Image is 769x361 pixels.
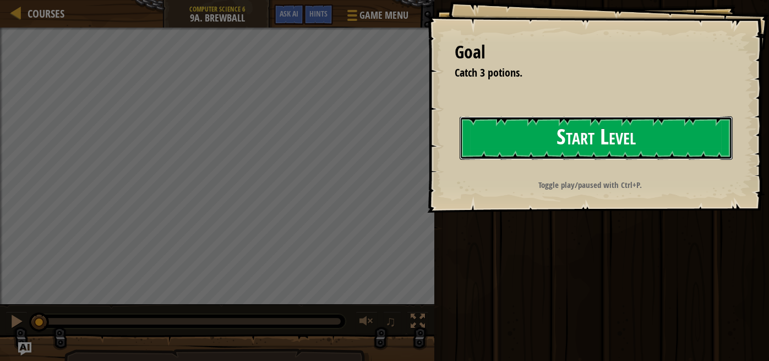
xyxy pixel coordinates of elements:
[538,179,642,191] strong: Toggle play/paused with Ctrl+P.
[359,8,408,23] span: Game Menu
[455,65,522,80] span: Catch 3 potions.
[339,4,415,30] button: Game Menu
[385,313,396,330] span: ♫
[18,342,31,355] button: Ask AI
[356,311,378,334] button: Adjust volume
[455,40,730,65] div: Goal
[441,65,728,81] li: Catch 3 potions.
[383,311,402,334] button: ♫
[28,6,64,21] span: Courses
[6,311,28,334] button: Ctrl + P: Pause
[274,4,304,25] button: Ask AI
[309,8,328,19] span: Hints
[22,6,64,21] a: Courses
[460,116,733,160] button: Start Level
[280,8,298,19] span: Ask AI
[407,311,429,334] button: Toggle fullscreen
